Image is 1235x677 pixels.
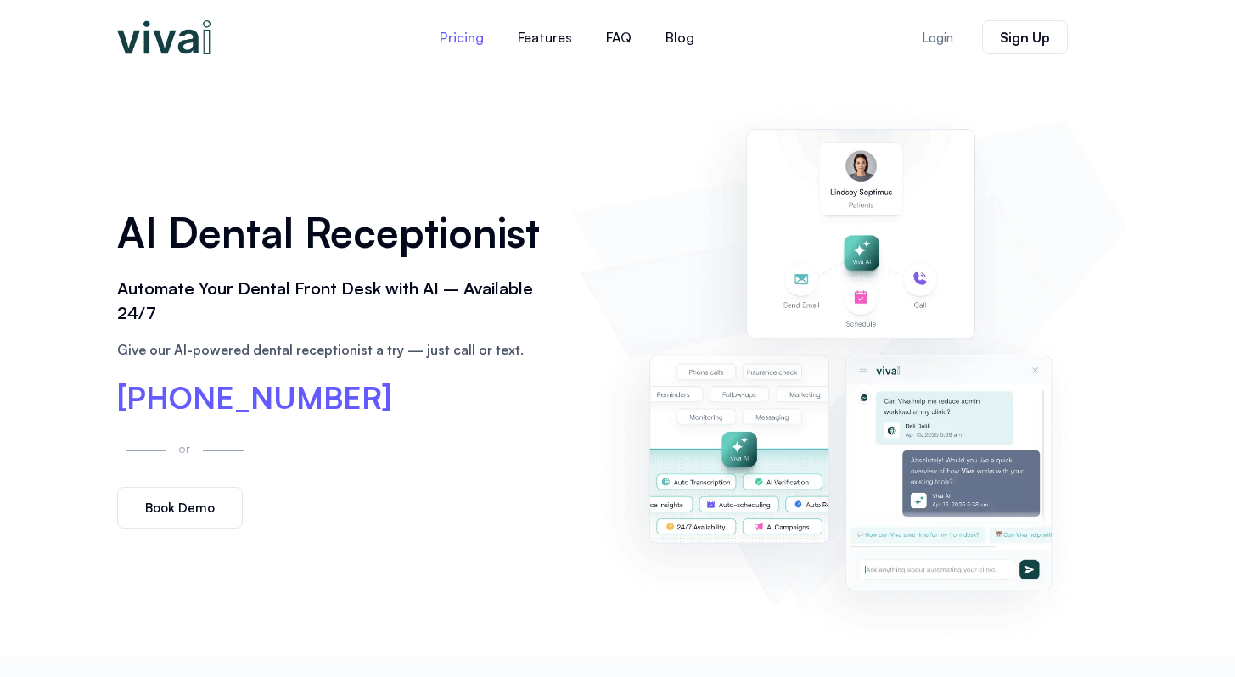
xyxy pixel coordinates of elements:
[589,17,648,58] a: FAQ
[982,20,1068,54] a: Sign Up
[423,17,501,58] a: Pricing
[174,439,194,458] p: or
[501,17,589,58] a: Features
[117,203,555,262] h1: AI Dental Receptionist
[901,21,974,54] a: Login
[580,92,1118,640] img: AI dental receptionist dashboard – virtual receptionist dental office
[321,17,813,58] nav: Menu
[117,277,555,326] h2: Automate Your Dental Front Desk with AI – Available 24/7
[922,31,953,44] span: Login
[145,501,215,514] span: Book Demo
[117,487,243,529] a: Book Demo
[117,383,392,413] a: [PHONE_NUMBER]
[648,17,711,58] a: Blog
[117,339,555,360] p: Give our AI-powered dental receptionist a try — just call or text.
[1000,31,1050,44] span: Sign Up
